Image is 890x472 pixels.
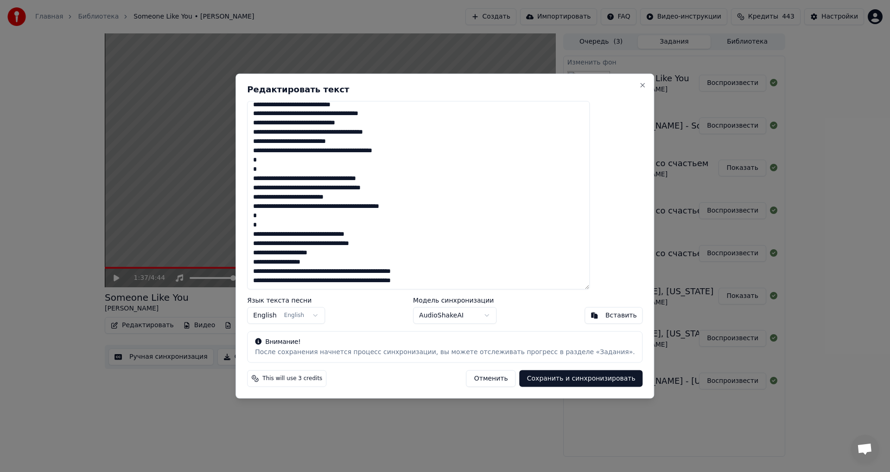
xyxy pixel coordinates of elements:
span: This will use 3 credits [262,375,322,382]
button: Вставить [585,307,643,324]
div: Вставить [605,311,637,320]
label: Модель синхронизации [413,297,496,304]
h2: Редактировать текст [247,85,642,93]
div: После сохранения начнется процесс синхронизации, вы можете отслеживать прогресс в разделе «Задания». [255,348,635,357]
button: Сохранить и синхронизировать [520,370,643,387]
label: Язык текста песни [247,297,325,304]
button: Отменить [466,370,516,387]
div: Внимание! [255,337,635,347]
